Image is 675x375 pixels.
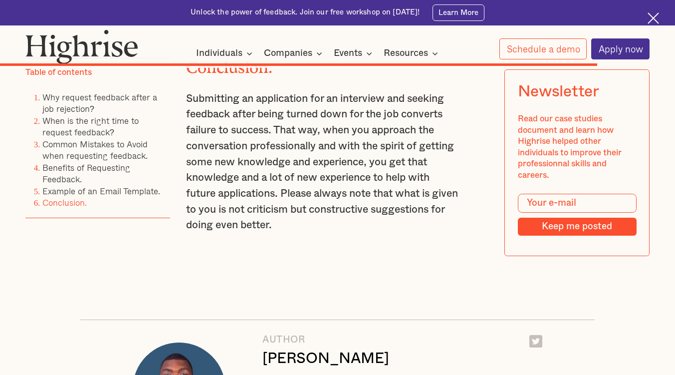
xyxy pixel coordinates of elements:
a: Apply now [591,38,650,59]
div: Events [334,47,362,59]
p: Submitting an application for an interview and seeking feedback after being turned down for the j... [186,91,459,233]
div: Events [334,47,375,59]
img: Highrise logo [25,29,138,63]
input: Keep me posted [518,218,637,235]
div: Individuals [196,47,255,59]
div: Newsletter [518,82,599,101]
div: Read our case studies document and learn how Highrise helped other individuals to improve their p... [518,113,637,181]
a: Conclusion. [42,196,87,209]
a: Common Mistakes to Avoid when requesting feedback. [42,137,148,162]
div: Companies [264,47,325,59]
a: Example of an Email Template. [42,184,160,198]
div: [PERSON_NAME] [262,350,389,368]
div: Unlock the power of feedback. Join our free workshop on [DATE]! [191,7,420,17]
div: Resources [384,47,428,59]
div: Table of contents [25,67,92,78]
form: Modal Form [518,194,637,236]
img: Cross icon [648,12,659,24]
a: When is the right time to request feedback? [42,114,139,139]
a: Benefits of Requesting Feedback. [42,161,130,186]
input: Your e-mail [518,194,637,213]
div: Individuals [196,47,242,59]
div: AUTHOR [262,335,389,346]
img: Twitter logo [529,335,542,348]
a: Learn More [433,4,484,21]
a: Why request feedback after a job rejection? [42,90,157,115]
div: Resources [384,47,441,59]
div: Companies [264,47,312,59]
a: Schedule a demo [499,38,587,59]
